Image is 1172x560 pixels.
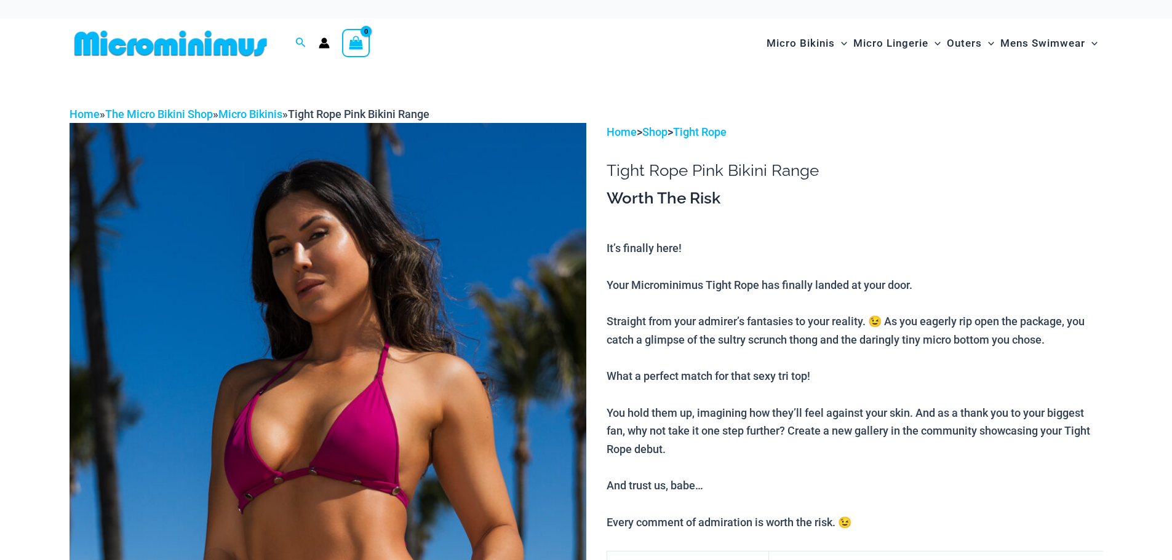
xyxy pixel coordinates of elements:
[607,161,1102,180] h1: Tight Rope Pink Bikini Range
[607,239,1102,531] p: It’s finally here! Your Microminimus Tight Rope has finally landed at your door. Straight from yo...
[105,108,213,120] a: The Micro Bikini Shop
[218,108,282,120] a: Micro Bikinis
[319,37,330,49] a: Account icon link
[70,108,429,120] span: » » »
[70,30,272,57] img: MM SHOP LOGO FLAT
[607,123,1102,141] p: > >
[762,23,1103,64] nav: Site Navigation
[928,28,941,59] span: Menu Toggle
[1085,28,1098,59] span: Menu Toggle
[835,28,847,59] span: Menu Toggle
[673,125,727,138] a: Tight Rope
[342,29,370,57] a: View Shopping Cart, empty
[642,125,668,138] a: Shop
[850,25,944,62] a: Micro LingerieMenu ToggleMenu Toggle
[763,25,850,62] a: Micro BikinisMenu ToggleMenu Toggle
[947,28,982,59] span: Outers
[982,28,994,59] span: Menu Toggle
[607,188,1102,209] h3: Worth The Risk
[944,25,997,62] a: OutersMenu ToggleMenu Toggle
[767,28,835,59] span: Micro Bikinis
[70,108,100,120] a: Home
[853,28,928,59] span: Micro Lingerie
[288,108,429,120] span: Tight Rope Pink Bikini Range
[607,125,637,138] a: Home
[1000,28,1085,59] span: Mens Swimwear
[997,25,1101,62] a: Mens SwimwearMenu ToggleMenu Toggle
[295,36,306,51] a: Search icon link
